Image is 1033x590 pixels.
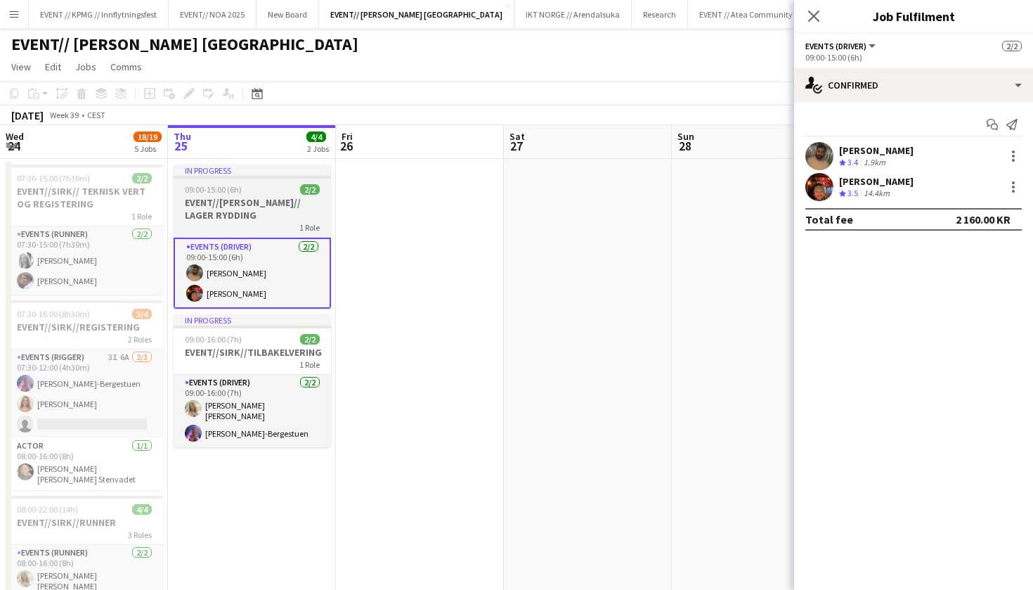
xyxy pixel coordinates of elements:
app-card-role: Actor1/108:00-16:00 (8h)[PERSON_NAME] [PERSON_NAME] Stenvadet [6,438,163,490]
span: 1 Role [299,222,320,233]
app-job-card: 07:30-15:00 (7h30m)2/2EVENT//SIRK// TEKNISK VERT OG REGISTERING1 RoleEvents (Runner)2/207:30-15:0... [6,165,163,295]
app-job-card: In progress09:00-15:00 (6h)2/2EVENT//[PERSON_NAME]// LAGER RYDDING1 RoleEvents (Driver)2/209:00-1... [174,165,331,309]
span: 2/2 [132,173,152,184]
h3: Job Fulfilment [794,7,1033,25]
span: 28 [675,138,694,154]
a: View [6,58,37,76]
span: 08:00-22:00 (14h) [17,504,78,515]
div: 1.9km [861,157,888,169]
h3: EVENT//SIRK// TEKNISK VERT OG REGISTERING [6,185,163,210]
span: 24 [4,138,24,154]
span: Events (Driver) [805,41,866,51]
span: Sat [509,130,525,143]
span: 3 Roles [128,530,152,540]
h3: EVENT//SIRK//REGISTERING [6,321,163,333]
span: Fri [342,130,353,143]
div: 5 Jobs [134,143,161,154]
app-card-role: Events (Runner)2/207:30-15:00 (7h30m)[PERSON_NAME][PERSON_NAME] [6,226,163,295]
span: 25 [171,138,191,154]
span: 07:30-15:00 (7h30m) [17,173,90,184]
span: 27 [507,138,525,154]
span: Wed [6,130,24,143]
div: Total fee [805,212,853,226]
app-job-card: 07:30-16:00 (8h30m)3/4EVENT//SIRK//REGISTERING2 RolesEvents (Rigger)3I6A2/307:30-12:00 (4h30m)[PE... [6,300,163,490]
span: 09:00-16:00 (7h) [185,334,242,345]
div: In progress [174,314,331,326]
h1: EVENT// [PERSON_NAME] [GEOGRAPHIC_DATA] [11,34,358,55]
div: [PERSON_NAME] [839,175,914,188]
span: 3.5 [847,188,858,198]
span: Week 39 [46,110,82,120]
h3: EVENT//SIRK//TILBAKELVERING [174,346,331,359]
button: IKT NORGE // Arendalsuka [514,1,632,28]
span: 3.4 [847,157,858,167]
button: New Board [256,1,319,28]
span: Jobs [75,60,96,73]
h3: EVENT//[PERSON_NAME]// LAGER RYDDING [174,196,331,222]
app-job-card: In progress09:00-16:00 (7h)2/2EVENT//SIRK//TILBAKELVERING1 RoleEvents (Driver)2/209:00-16:00 (7h)... [174,314,331,447]
span: 18/19 [134,132,162,142]
span: 07:30-16:00 (8h30m) [17,309,90,319]
span: Thu [174,130,191,143]
span: Comms [110,60,142,73]
span: 26 [339,138,353,154]
div: 14.4km [861,188,892,200]
app-card-role: Events (Driver)2/209:00-15:00 (6h)[PERSON_NAME][PERSON_NAME] [174,238,331,309]
div: 09:00-15:00 (6h) [805,52,1022,63]
app-card-role: Events (Driver)2/209:00-16:00 (7h)[PERSON_NAME] [PERSON_NAME][PERSON_NAME]-Bergestuen [174,375,331,447]
span: View [11,60,31,73]
div: CEST [87,110,105,120]
a: Edit [39,58,67,76]
app-card-role: Events (Rigger)3I6A2/307:30-12:00 (4h30m)[PERSON_NAME]-Bergestuen[PERSON_NAME] [6,349,163,438]
button: Research [632,1,688,28]
span: 4/4 [132,504,152,515]
h3: EVENT//SIRK//RUNNER [6,516,163,529]
button: EVENT// NOA 2025 [169,1,256,28]
span: 09:00-15:00 (6h) [185,184,242,195]
span: 4/4 [306,132,326,142]
a: Jobs [70,58,102,76]
span: 2/2 [1002,41,1022,51]
span: 2/2 [300,184,320,195]
button: EVENT// [PERSON_NAME] [GEOGRAPHIC_DATA] [319,1,514,28]
button: EVENT // KPMG // Innflytningsfest [29,1,169,28]
button: EVENT // Atea Community 2025 [688,1,823,28]
div: Confirmed [794,68,1033,102]
div: 2 Jobs [307,143,329,154]
span: 1 Role [131,211,152,222]
span: Edit [45,60,61,73]
div: In progress [174,165,331,176]
div: 2 160.00 KR [956,212,1011,226]
div: [DATE] [11,108,44,122]
span: 2 Roles [128,334,152,345]
span: 2/2 [300,334,320,345]
button: Events (Driver) [805,41,878,51]
span: 3/4 [132,309,152,319]
span: Sun [677,130,694,143]
div: [PERSON_NAME] [839,144,914,157]
a: Comms [105,58,148,76]
span: 1 Role [299,359,320,370]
